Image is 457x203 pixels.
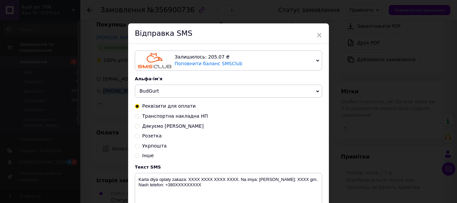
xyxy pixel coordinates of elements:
[128,23,329,44] div: Відправка SMS
[140,88,159,94] span: BudGurt
[135,76,162,81] span: Альфа-ім'я
[142,133,162,138] span: Розетка
[142,103,196,109] span: Реквізити для оплати
[135,165,322,170] div: Текст SMS
[142,143,167,148] span: Укрпошта
[142,123,204,129] span: Дякуємо [PERSON_NAME]
[175,54,313,61] div: Залишилось: 205.07 ₴
[142,113,208,119] span: Транспортна накладна НП
[175,61,242,66] a: Поповнити баланс SMSClub
[316,29,322,41] span: ×
[142,153,154,158] span: Інше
